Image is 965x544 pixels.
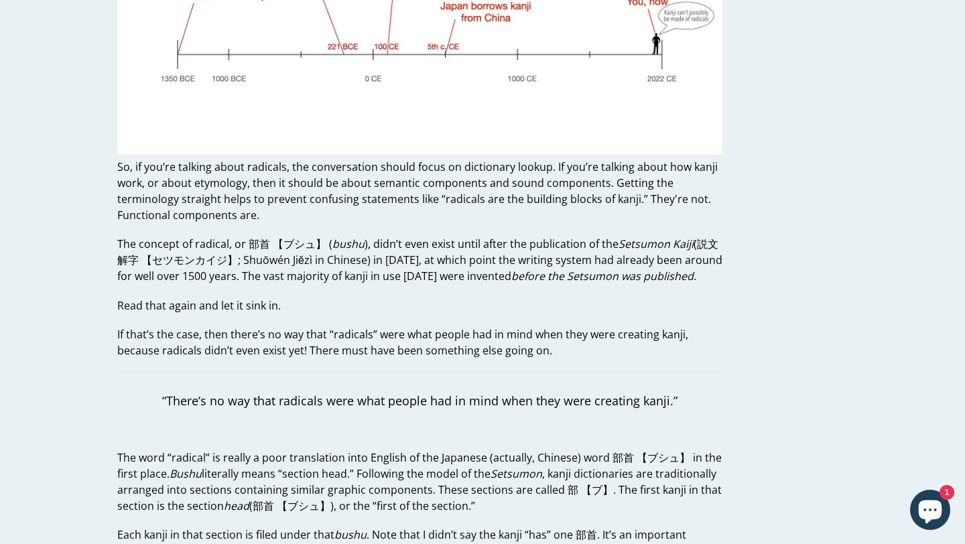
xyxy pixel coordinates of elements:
em: before the Setsumon was published [511,269,694,283]
em: Bushu [170,466,202,481]
p: So, if you’re talking about radicals, the conversation should focus on dictionary lookup. If you’... [117,159,722,223]
em: Setsumon [491,466,542,481]
em: head [224,498,249,513]
em: bushu [334,527,367,542]
p: Read that again and let it sink in. [117,297,722,314]
em: bushu [332,236,365,251]
em: Setsumon Kaiji [619,236,694,251]
inbox-online-store-chat: Shopify online store chat [906,490,954,533]
p: The word “radical” is really a poor translation into English of the Japanese (actually, Chinese) ... [117,450,722,514]
p: The concept of radical, or 部首 【ブシュ】 ( ), didn’t even exist until after the publication of the (説文... [117,236,722,284]
blockquote: “There’s no way that radicals were what people had in mind when they were creating kanji.” [117,371,722,431]
p: If that’s the case, then there’s no way that “radicals” were what people had in mind when they we... [117,326,722,358]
